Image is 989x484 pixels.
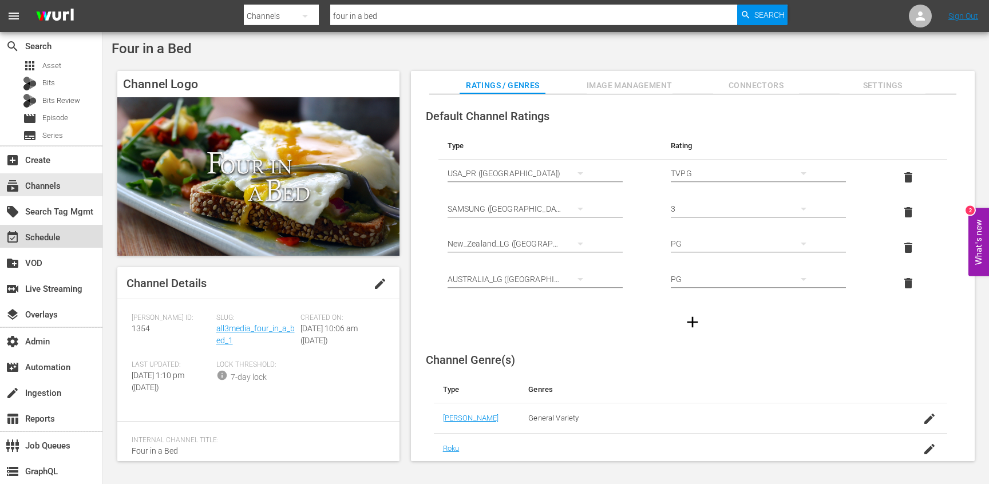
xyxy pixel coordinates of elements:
[6,386,19,400] span: Ingestion
[671,157,817,189] div: TVPG
[366,270,394,297] button: edit
[438,132,947,300] table: simple table
[112,41,192,57] span: Four in a Bed
[6,360,19,374] span: Automation
[443,444,460,453] a: Roku
[448,228,594,260] div: New_Zealand_LG ([GEOGRAPHIC_DATA])
[132,446,178,455] span: Four in a Bed
[6,205,19,219] span: Search Tag Mgmt
[671,193,817,225] div: 3
[216,314,295,323] span: Slug:
[6,412,19,426] span: Reports
[42,77,55,89] span: Bits
[895,269,922,297] button: delete
[519,376,890,403] th: Genres
[901,170,915,184] span: delete
[448,157,594,189] div: USA_PR ([GEOGRAPHIC_DATA])
[42,130,63,141] span: Series
[373,277,387,291] span: edit
[448,263,594,295] div: AUSTRALIA_LG ([GEOGRAPHIC_DATA])
[448,193,594,225] div: SAMSUNG ([GEOGRAPHIC_DATA] (Republic of))
[443,414,499,422] a: [PERSON_NAME]
[42,112,68,124] span: Episode
[132,314,211,323] span: [PERSON_NAME] ID:
[132,360,211,370] span: Last Updated:
[23,59,37,73] span: Asset
[6,335,19,348] span: Admin
[132,371,184,392] span: [DATE] 1:10 pm ([DATE])
[6,153,19,167] span: Create
[216,370,228,381] span: info
[895,199,922,226] button: delete
[434,376,520,403] th: Type
[23,112,37,125] span: Episode
[671,228,817,260] div: PG
[23,77,37,90] div: Bits
[216,360,295,370] span: Lock Threshold:
[27,3,82,30] img: ans4CAIJ8jUAAAAAAAAAAAAAAAAAAAAAAAAgQb4GAAAAAAAAAAAAAAAAAAAAAAAAJMjXAAAAAAAAAAAAAAAAAAAAAAAAgAT5G...
[901,205,915,219] span: delete
[117,97,399,256] img: Four in a Bed
[737,5,788,25] button: Search
[6,465,19,478] span: GraphQL
[671,263,817,295] div: PG
[6,231,19,244] span: Schedule
[587,78,672,93] span: Image Management
[42,60,61,72] span: Asset
[7,9,21,23] span: menu
[426,109,549,123] span: Default Channel Ratings
[6,439,19,453] span: Job Queues
[126,276,207,290] span: Channel Details
[426,353,515,367] span: Channel Genre(s)
[231,371,267,383] div: 7-day lock
[6,179,19,193] span: Channels
[438,132,662,160] th: Type
[895,234,922,261] button: delete
[6,308,19,322] span: Overlays
[6,39,19,53] span: Search
[6,256,19,270] span: VOD
[23,129,37,142] span: Series
[662,132,885,160] th: Rating
[460,78,545,93] span: Ratings / Genres
[300,324,358,345] span: [DATE] 10:06 am ([DATE])
[948,11,978,21] a: Sign Out
[132,324,150,333] span: 1354
[300,314,379,323] span: Created On:
[901,276,915,290] span: delete
[895,164,922,191] button: delete
[23,94,37,108] div: Bits Review
[754,5,785,25] span: Search
[713,78,799,93] span: Connectors
[968,208,989,276] button: Open Feedback Widget
[132,436,379,445] span: Internal Channel Title:
[216,324,295,345] a: all3media_four_in_a_bed_1
[117,71,399,97] h4: Channel Logo
[966,206,975,215] div: 2
[6,282,19,296] span: Live Streaming
[840,78,925,93] span: Settings
[42,95,80,106] span: Bits Review
[901,241,915,255] span: delete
